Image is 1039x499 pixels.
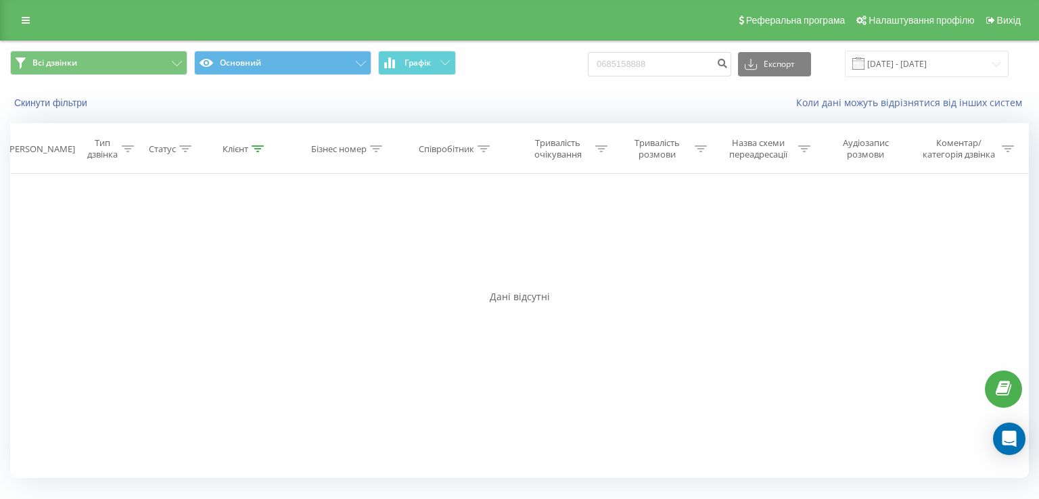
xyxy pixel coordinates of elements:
[997,15,1021,26] span: Вихід
[194,51,371,75] button: Основний
[405,58,431,68] span: Графік
[10,51,187,75] button: Всі дзвінки
[311,143,367,155] div: Бізнес номер
[796,96,1029,109] a: Коли дані можуть відрізнятися вiд інших систем
[419,143,474,155] div: Співробітник
[10,290,1029,304] div: Дані відсутні
[32,57,77,68] span: Всі дзвінки
[722,137,795,160] div: Назва схеми переадресації
[7,143,75,155] div: [PERSON_NAME]
[623,137,691,160] div: Тривалість розмови
[993,423,1025,455] div: Open Intercom Messenger
[746,15,846,26] span: Реферальна програма
[86,137,118,160] div: Тип дзвінка
[919,137,998,160] div: Коментар/категорія дзвінка
[378,51,456,75] button: Графік
[524,137,592,160] div: Тривалість очікування
[223,143,248,155] div: Клієнт
[826,137,906,160] div: Аудіозапис розмови
[869,15,974,26] span: Налаштування профілю
[149,143,176,155] div: Статус
[10,97,94,109] button: Скинути фільтри
[588,52,731,76] input: Пошук за номером
[738,52,811,76] button: Експорт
